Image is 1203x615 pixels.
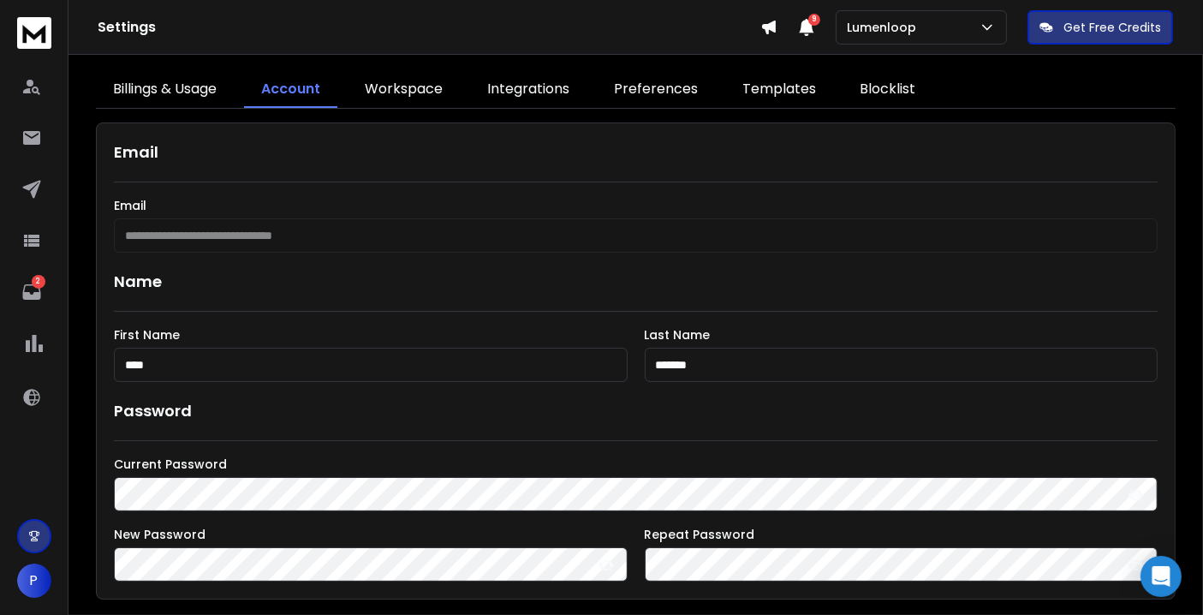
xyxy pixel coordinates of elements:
h1: Password [114,399,192,423]
label: Repeat Password [645,528,1158,540]
a: Workspace [348,72,460,108]
h1: Settings [98,17,760,38]
a: Preferences [597,72,715,108]
a: Blocklist [843,72,933,108]
label: Email [114,200,1158,212]
label: New Password [114,528,628,540]
p: 2 [32,275,45,289]
p: Lumenloop [847,19,923,36]
h1: Name [114,270,1158,294]
p: Get Free Credits [1063,19,1161,36]
span: 9 [808,14,820,26]
img: logo [17,17,51,49]
a: Templates [725,72,833,108]
a: Integrations [470,72,587,108]
label: Last Name [645,329,1158,341]
div: Open Intercom Messenger [1140,556,1182,597]
button: P [17,564,51,598]
button: Get Free Credits [1027,10,1173,45]
label: First Name [114,329,628,341]
label: Current Password [114,458,1158,470]
h1: Email [114,140,1158,164]
a: 2 [15,275,49,309]
a: Billings & Usage [96,72,234,108]
a: Account [244,72,337,108]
